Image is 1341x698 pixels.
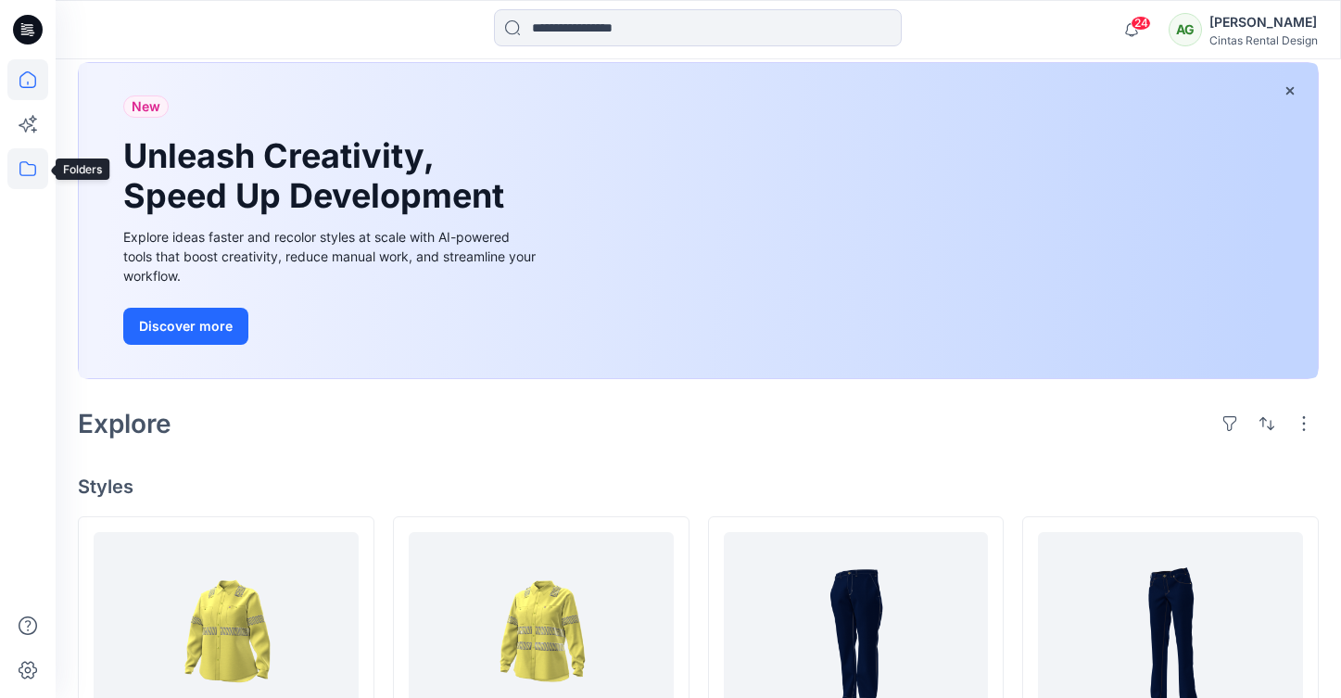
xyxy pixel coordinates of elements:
[78,476,1319,498] h4: Styles
[132,95,160,118] span: New
[123,227,540,286] div: Explore ideas faster and recolor styles at scale with AI-powered tools that boost creativity, red...
[123,308,248,345] button: Discover more
[1169,13,1202,46] div: AG
[1209,11,1318,33] div: [PERSON_NAME]
[78,409,171,438] h2: Explore
[123,308,540,345] a: Discover more
[1131,16,1151,31] span: 24
[1209,33,1318,47] div: Cintas Rental Design
[123,136,512,216] h1: Unleash Creativity, Speed Up Development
